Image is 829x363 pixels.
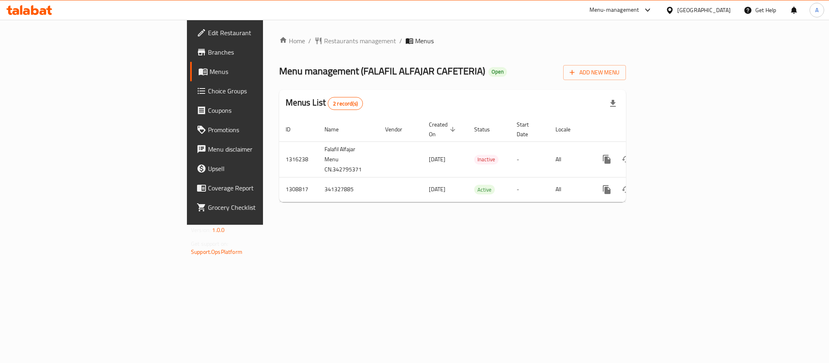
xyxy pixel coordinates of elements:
span: Coupons [208,106,319,115]
span: Name [324,125,349,134]
span: Menu disclaimer [208,144,319,154]
td: All [549,177,591,202]
td: - [510,177,549,202]
a: Coverage Report [190,178,325,198]
span: 1.0.0 [212,225,225,235]
a: Menu disclaimer [190,139,325,159]
span: Status [474,125,500,134]
span: Start Date [517,120,539,139]
span: [DATE] [429,184,445,194]
button: Add New Menu [563,65,626,80]
span: Edit Restaurant [208,28,319,38]
span: [DATE] [429,154,445,165]
span: ID [286,125,301,134]
a: Menus [190,62,325,81]
span: A [815,6,818,15]
td: Falafil Alfajar Menu CN.342795371 [318,141,379,177]
button: more [597,180,617,199]
button: Change Status [617,180,636,199]
span: Branches [208,47,319,57]
span: Coverage Report [208,183,319,193]
th: Actions [591,117,681,142]
div: Inactive [474,155,498,165]
a: Branches [190,42,325,62]
span: Restaurants management [324,36,396,46]
span: Menu management ( FALAFIL ALFAJAR CAFETERIA ) [279,62,485,80]
span: Add New Menu [570,68,619,78]
a: Restaurants management [314,36,396,46]
td: - [510,141,549,177]
div: Menu-management [589,5,639,15]
span: Version: [191,225,211,235]
div: [GEOGRAPHIC_DATA] [677,6,731,15]
a: Coupons [190,101,325,120]
span: Get support on: [191,238,228,249]
span: Upsell [208,164,319,173]
li: / [399,36,402,46]
td: 341327885 [318,177,379,202]
span: Grocery Checklist [208,203,319,212]
span: Active [474,185,495,194]
a: Edit Restaurant [190,23,325,42]
a: Promotions [190,120,325,139]
span: 2 record(s) [328,100,363,108]
span: Choice Groups [208,86,319,96]
span: Inactive [474,155,498,164]
a: Support.OpsPlatform [191,247,242,257]
button: more [597,150,617,169]
button: Change Status [617,150,636,169]
span: Open [488,68,507,75]
div: Open [488,67,507,77]
td: All [549,141,591,177]
span: Menus [210,67,319,76]
a: Choice Groups [190,81,325,101]
div: Total records count [328,97,363,110]
h2: Menus List [286,97,363,110]
div: Export file [603,94,623,113]
a: Upsell [190,159,325,178]
span: Locale [555,125,581,134]
a: Grocery Checklist [190,198,325,217]
nav: breadcrumb [279,36,626,46]
span: Created On [429,120,458,139]
span: Promotions [208,125,319,135]
span: Vendor [385,125,413,134]
span: Menus [415,36,434,46]
table: enhanced table [279,117,681,202]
